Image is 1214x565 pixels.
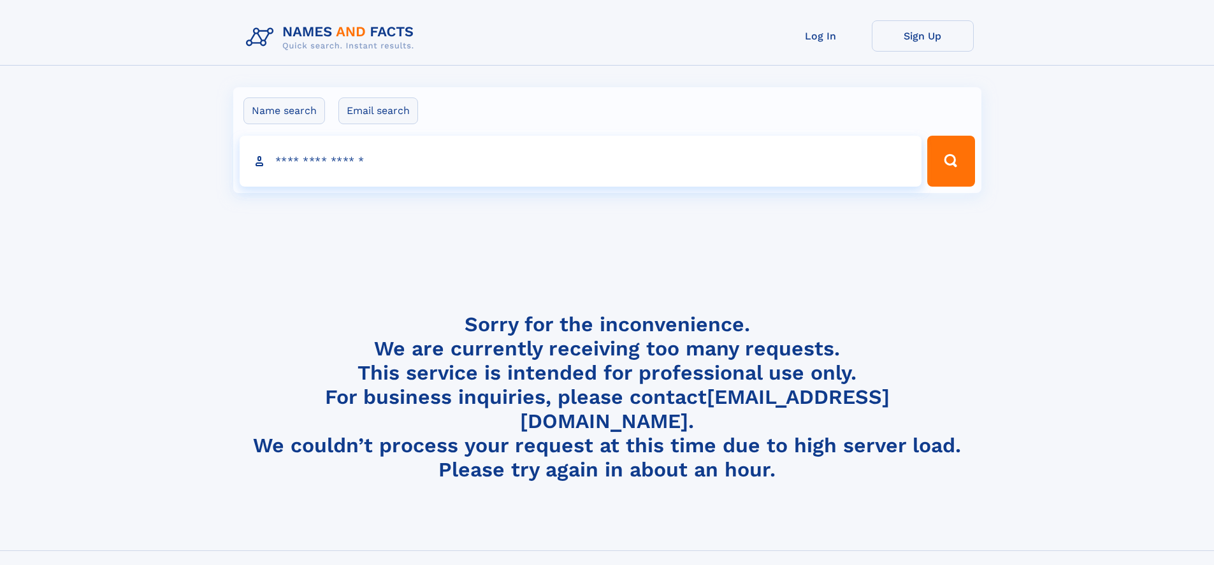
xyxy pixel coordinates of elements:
[520,385,890,433] a: [EMAIL_ADDRESS][DOMAIN_NAME]
[243,97,325,124] label: Name search
[872,20,974,52] a: Sign Up
[241,312,974,482] h4: Sorry for the inconvenience. We are currently receiving too many requests. This service is intend...
[927,136,974,187] button: Search Button
[240,136,922,187] input: search input
[338,97,418,124] label: Email search
[770,20,872,52] a: Log In
[241,20,424,55] img: Logo Names and Facts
